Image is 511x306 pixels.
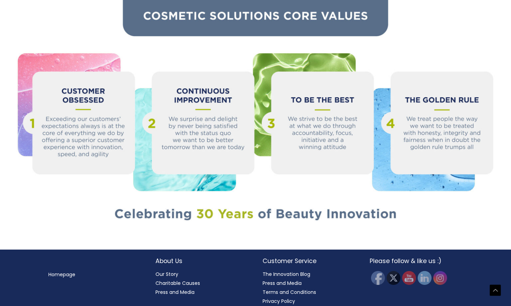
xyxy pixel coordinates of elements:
[155,280,200,287] a: Charitable Causes
[263,289,316,296] a: Terms and Conditions
[155,270,249,297] nav: About Us
[48,271,75,278] a: Homepage
[370,256,463,265] h2: Please follow & like us :)
[155,289,195,296] a: Press and Media
[155,271,178,278] a: Our Story
[263,256,356,265] h2: Customer Service
[387,271,400,285] img: Twitter
[155,256,249,265] h2: About Us
[263,271,310,278] a: The Innovation Blog
[371,271,385,285] img: Facebook
[263,280,302,287] a: Press and Media
[48,270,142,279] nav: Menu
[263,298,295,305] a: Privacy Policy
[263,270,356,306] nav: Customer Service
